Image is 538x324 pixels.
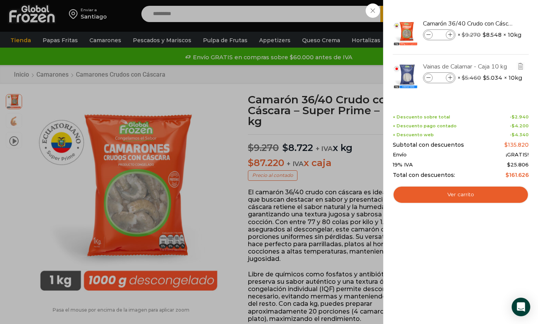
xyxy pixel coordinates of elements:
bdi: 8.548 [483,31,502,39]
span: $ [483,74,486,82]
span: $ [462,31,465,38]
span: Subtotal con descuentos [393,142,464,148]
span: 25.806 [507,161,529,168]
input: Product quantity [433,31,445,39]
img: Eliminar Vainas de Calamar - Caja 10 kg del carrito [517,63,524,70]
span: $ [512,132,515,137]
div: Open Intercom Messenger [512,298,530,316]
bdi: 9.270 [462,31,481,38]
span: $ [462,74,465,81]
span: - [510,123,529,129]
span: + Descuento sobre total [393,115,450,120]
a: Ver carrito [393,186,529,204]
span: $ [512,123,515,129]
span: Total con descuentos: [393,172,455,178]
bdi: 4.340 [512,132,529,137]
span: $ [512,114,515,120]
span: $ [483,31,486,39]
span: ¡GRATIS! [506,152,529,158]
span: 19% IVA [393,162,413,168]
a: Eliminar Vainas de Calamar - Caja 10 kg del carrito [516,62,525,72]
input: Product quantity [433,74,445,82]
a: Camarón 36/40 Crudo con Cáscara - Super Prime - Caja 10 kg [423,19,515,28]
bdi: 2.940 [512,114,529,120]
span: - [510,115,529,120]
span: - [510,132,529,137]
bdi: 135.820 [504,141,529,148]
span: + Descuento web [393,132,434,137]
span: Envío [393,152,407,158]
span: × × 10kg [457,72,522,83]
span: $ [505,171,509,178]
bdi: 5.034 [483,74,502,82]
span: × × 10kg [457,29,521,40]
span: $ [504,141,508,148]
span: $ [507,161,510,168]
bdi: 161.626 [505,171,529,178]
bdi: 5.460 [462,74,481,81]
span: + Descuento pago contado [393,123,457,129]
a: Vainas de Calamar - Caja 10 kg [423,62,515,71]
bdi: 4.200 [512,123,529,129]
